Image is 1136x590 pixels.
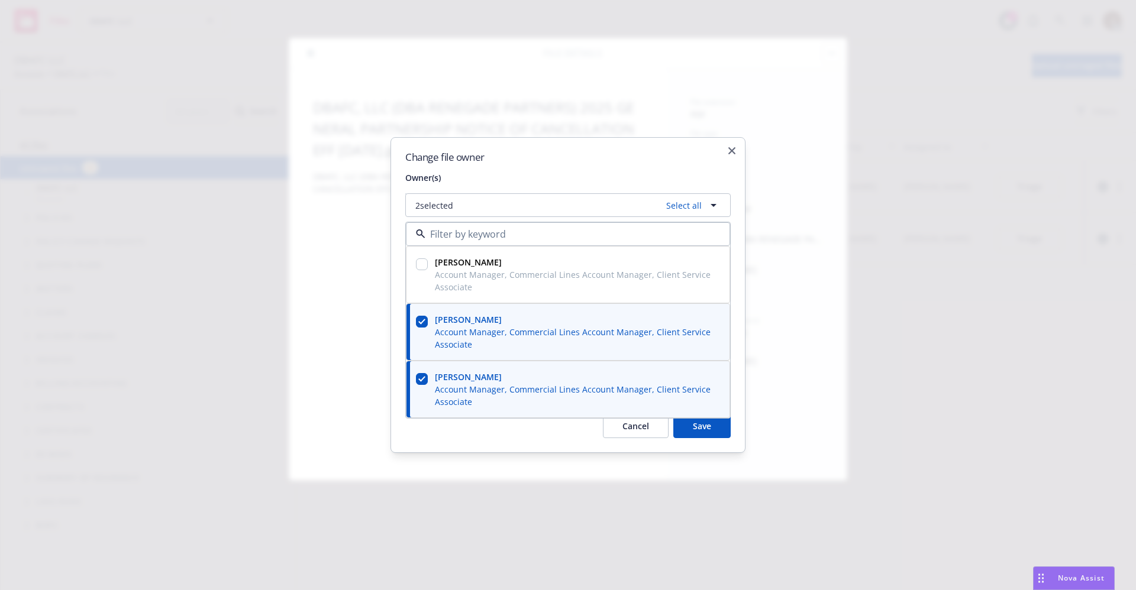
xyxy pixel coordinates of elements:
span: Account Manager, Commercial Lines Account Manager, Client Service Associate [435,268,715,293]
strong: [PERSON_NAME] [435,257,502,268]
input: Filter by keyword [425,227,706,241]
button: Cancel [603,414,669,438]
button: 2selectedSelect all [405,193,731,217]
a: Select all [661,199,702,212]
strong: [PERSON_NAME] [435,314,502,325]
span: Account Manager, Commercial Lines Account Manager, Client Service Associate [435,326,715,351]
span: Owner(s) [405,171,731,184]
button: Save [673,414,731,438]
span: Account Manager, Commercial Lines Account Manager, Client Service Associate [435,383,715,408]
h2: Change file owner [405,152,731,162]
span: 2 selected [415,199,453,212]
strong: [PERSON_NAME] [435,371,502,382]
